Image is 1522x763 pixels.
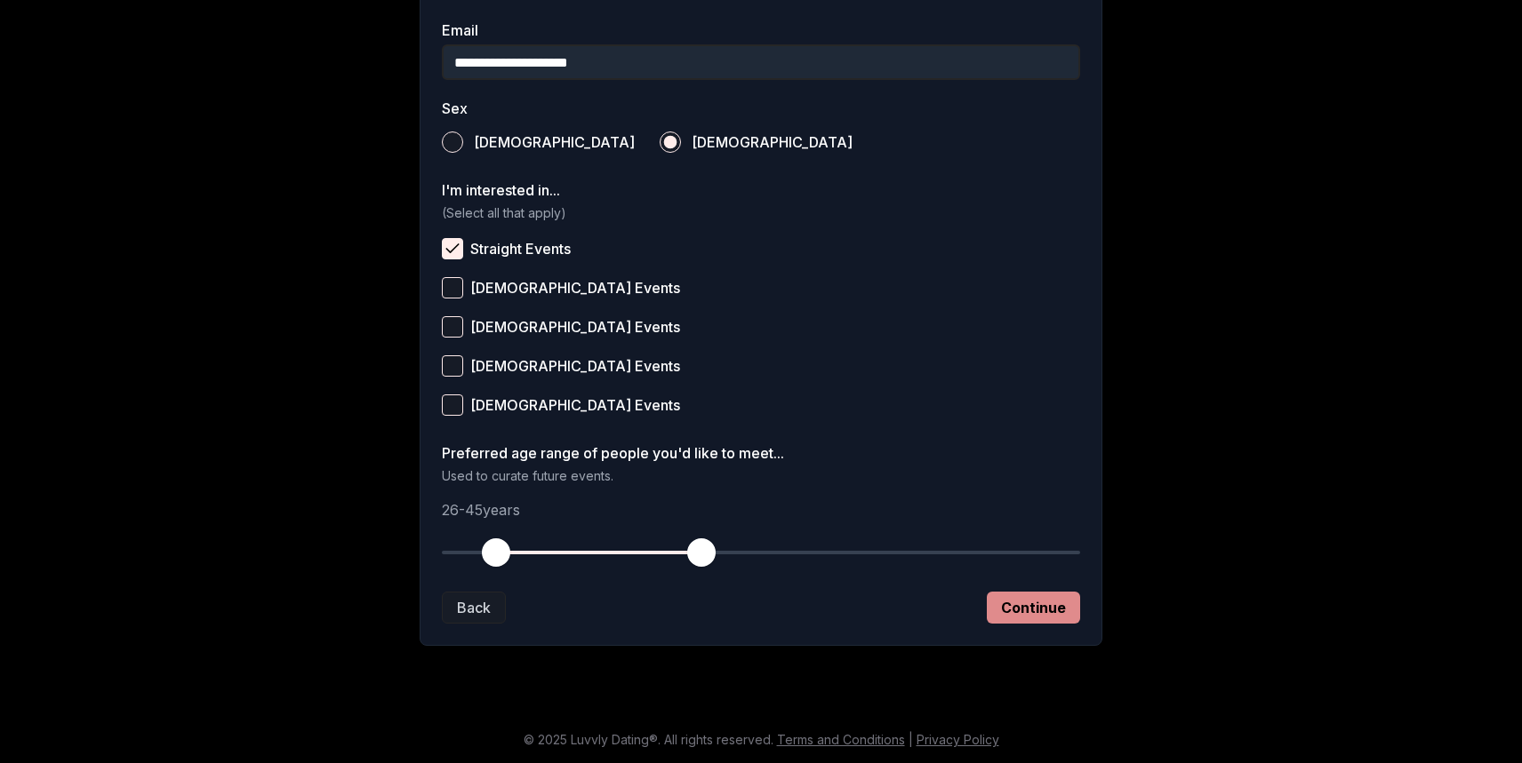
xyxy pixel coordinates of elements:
[474,135,635,149] span: [DEMOGRAPHIC_DATA]
[470,281,680,295] span: [DEMOGRAPHIC_DATA] Events
[909,732,913,747] span: |
[442,238,463,259] button: Straight Events
[470,242,571,256] span: Straight Events
[692,135,853,149] span: [DEMOGRAPHIC_DATA]
[470,359,680,373] span: [DEMOGRAPHIC_DATA] Events
[470,398,680,412] span: [DEMOGRAPHIC_DATA] Events
[987,592,1080,624] button: Continue
[442,394,463,416] button: [DEMOGRAPHIC_DATA] Events
[442,467,1080,485] p: Used to curate future events.
[442,131,463,153] button: [DEMOGRAPHIC_DATA]
[442,316,463,338] button: [DEMOGRAPHIC_DATA] Events
[442,204,1080,222] p: (Select all that apply)
[442,592,506,624] button: Back
[442,277,463,298] button: [DEMOGRAPHIC_DATA] Events
[917,732,999,747] a: Privacy Policy
[442,446,1080,460] label: Preferred age range of people you'd like to meet...
[470,320,680,334] span: [DEMOGRAPHIC_DATA] Events
[442,499,1080,521] p: 26 - 45 years
[777,732,905,747] a: Terms and Conditions
[442,355,463,377] button: [DEMOGRAPHIC_DATA] Events
[660,131,681,153] button: [DEMOGRAPHIC_DATA]
[442,101,1080,115] label: Sex
[442,23,1080,37] label: Email
[442,183,1080,197] label: I'm interested in...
